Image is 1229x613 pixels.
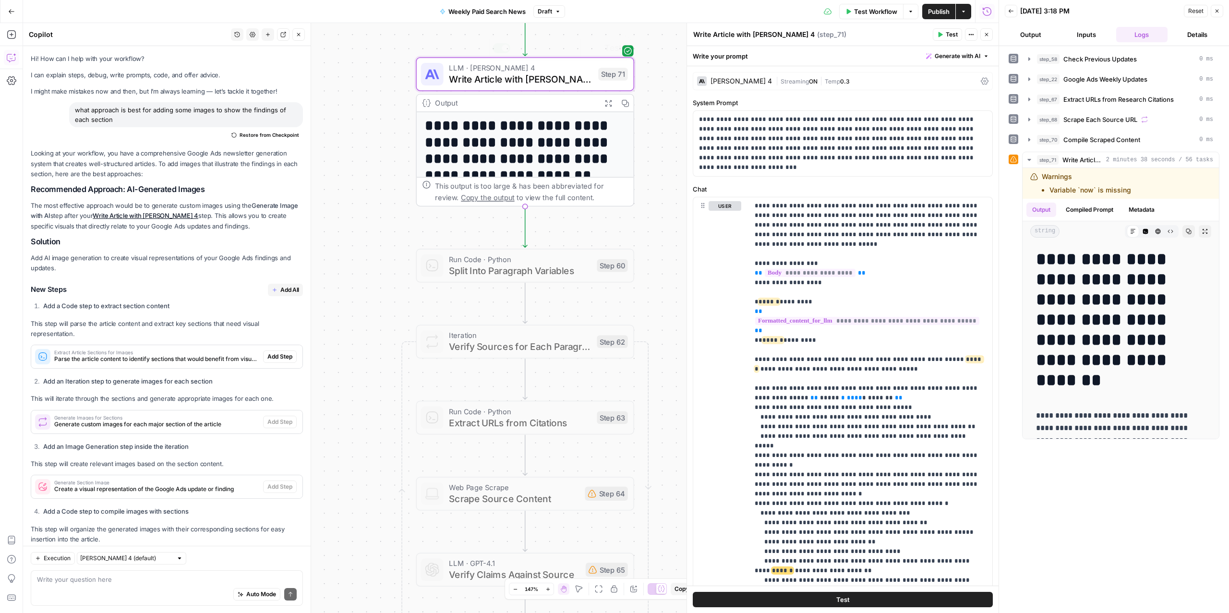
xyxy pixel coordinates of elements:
span: 147% [525,585,538,593]
span: Temp [825,78,840,85]
button: Execution [31,552,75,564]
span: Copy the output [461,193,514,202]
span: Auto Mode [246,589,276,598]
strong: Generate Image with AI [31,202,298,219]
span: step_58 [1037,54,1060,64]
button: Draft [533,5,565,18]
span: Generate Section Image [54,480,259,485]
span: Extract Article Sections for Images [54,350,259,355]
span: Extract URLs from Citations [449,416,591,430]
span: | [776,76,781,85]
button: Add All [268,284,303,296]
span: Execution [44,553,71,562]
g: Edge from step_62 to step_63 [523,359,527,399]
div: Run Code · PythonExtract URLs from CitationsStep 63 [416,401,634,434]
span: Add Step [267,482,292,491]
button: Restore from Checkpoint [228,129,303,141]
span: Generate with AI [935,52,980,60]
div: user [693,197,741,611]
div: Warnings [1042,172,1131,195]
span: Run Code · Python [449,253,591,264]
div: This output is too large & has been abbreviated for review. to view the full content. [435,180,628,203]
span: Weekly Paid Search News [448,7,526,16]
input: Claude Sonnet 4 (default) [80,553,172,563]
g: Edge from step_71 to step_60 [523,207,527,247]
div: Step 60 [597,259,628,272]
label: System Prompt [693,98,993,108]
p: The most effective approach would be to generate custom images using the step after your step. Th... [31,201,303,231]
button: Test [693,592,993,607]
span: 2 minutes 38 seconds / 56 tasks [1106,156,1213,164]
span: Test Workflow [854,7,897,16]
div: IterationVerify Sources for Each ParagraphStep 62 [416,325,634,358]
button: Publish [922,4,955,19]
span: Restore from Checkpoint [240,131,299,139]
div: [PERSON_NAME] 4 [711,78,772,84]
span: step_71 [1037,155,1059,165]
strong: Add a Code step to extract section content [43,302,169,310]
button: 0 ms [1023,72,1219,87]
strong: Add an Image Generation step inside the iteration [43,443,189,450]
h2: Recommended Approach: AI-Generated Images [31,185,303,194]
span: Copy [675,585,689,593]
div: LLM · GPT-4.1Verify Claims Against SourceStep 65 [416,553,634,587]
button: Auto Mode [233,588,280,600]
span: Generate Images for Sections [54,415,259,420]
span: Write Article with [PERSON_NAME] 4 [449,72,592,86]
div: Output [435,97,595,108]
li: Variable `now` is missing [1049,185,1131,195]
span: 0 ms [1199,95,1213,104]
span: LLM · [PERSON_NAME] 4 [449,62,592,73]
button: Inputs [1060,27,1112,42]
button: Test Workflow [839,4,903,19]
span: Extract URLs from Research Citations [1063,95,1174,104]
span: step_70 [1037,135,1060,144]
button: Compiled Prompt [1060,203,1119,217]
div: Copilot [29,30,228,39]
p: This will iterate through the sections and generate appropriate images for each one. [31,394,303,404]
button: Details [1171,27,1223,42]
span: Compile Scraped Content [1063,135,1140,144]
div: Step 65 [586,563,628,577]
button: Output [1026,203,1056,217]
g: Edge from step_60 to step_62 [523,283,527,323]
h2: Solution [31,237,303,246]
span: ON [809,78,818,85]
button: Logs [1116,27,1168,42]
span: Run Code · Python [449,406,591,417]
div: 2 minutes 38 seconds / 56 tasks [1023,168,1219,439]
span: Parse the article content to identify sections that would benefit from visual representation [54,355,259,363]
span: | [818,76,825,85]
button: Metadata [1123,203,1160,217]
div: Run Code · PythonSplit Into Paragraph VariablesStep 60 [416,249,634,282]
p: I can explain steps, debug, write prompts, code, and offer advice. [31,70,303,80]
span: Iteration [449,330,591,341]
span: Reset [1188,7,1204,15]
p: Looking at your workflow, you have a comprehensive Google Ads newsletter generation system that c... [31,148,303,179]
span: Scrape Source Content [449,492,579,505]
button: 2 minutes 38 seconds / 56 tasks [1023,152,1219,168]
span: Add Step [267,352,292,361]
p: This step will organize the generated images with their corresponding sections for easy insertion... [31,524,303,544]
span: 0.3 [840,78,850,85]
span: 0 ms [1199,135,1213,144]
textarea: Write Article with [PERSON_NAME] 4 [693,30,815,39]
span: Add Step [267,418,292,426]
p: This step will parse the article content and extract key sections that need visual representation. [31,319,303,339]
span: step_22 [1037,74,1060,84]
h3: New Steps [31,284,303,296]
span: Test [946,30,958,39]
g: Edge from step_70 to step_71 [523,15,527,56]
span: Streaming [781,78,809,85]
span: Add All [280,286,299,294]
span: ( step_71 ) [817,30,846,39]
div: Write your prompt [687,46,999,66]
button: Reset [1184,5,1208,17]
p: Add AI image generation to create visual representations of your Google Ads findings and updates. [31,253,303,273]
button: Add Step [263,481,297,493]
span: Draft [538,7,552,16]
span: Write Article with [PERSON_NAME] 4 [1062,155,1102,165]
span: Check Previous Updates [1063,54,1137,64]
span: Web Page Scrape [449,481,579,493]
p: I might make mistakes now and then, but I’m always learning — let’s tackle it together! [31,86,303,96]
